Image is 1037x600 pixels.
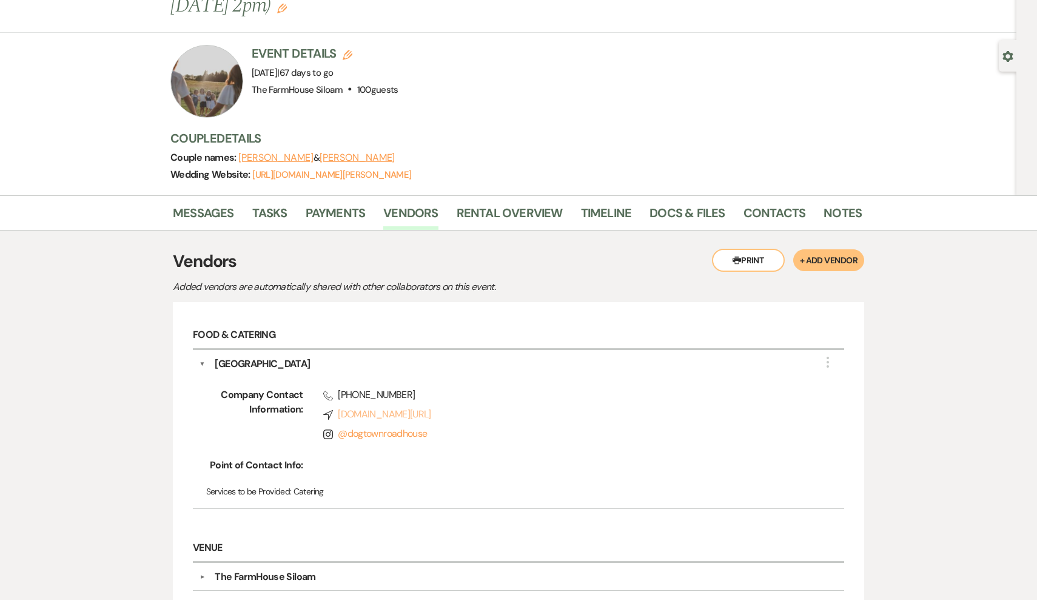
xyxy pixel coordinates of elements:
[457,203,563,230] a: Rental Overview
[252,67,333,79] span: [DATE]
[238,152,395,164] span: &
[1002,50,1013,61] button: Open lead details
[712,249,785,272] button: Print
[306,203,366,230] a: Payments
[357,84,398,96] span: 100 guests
[206,458,303,473] span: Point of Contact Info:
[215,570,315,584] div: The FarmHouse Siloam
[338,427,427,440] a: @dogtownroadhouse
[173,203,234,230] a: Messages
[743,203,806,230] a: Contacts
[383,203,438,230] a: Vendors
[252,169,411,181] a: [URL][DOMAIN_NAME][PERSON_NAME]
[581,203,632,230] a: Timeline
[323,407,806,422] a: [DOMAIN_NAME][URL]
[252,203,287,230] a: Tasks
[206,388,303,446] span: Company Contact Information:
[206,485,831,498] p: Catering
[195,574,209,580] button: ▼
[252,45,398,62] h3: Event Details
[277,67,333,79] span: |
[206,486,292,497] span: Services to be Provided:
[200,357,206,371] button: ▼
[824,203,862,230] a: Notes
[793,249,864,271] button: + Add Vendor
[277,2,287,13] button: Edit
[170,151,238,164] span: Couple names:
[649,203,725,230] a: Docs & Files
[193,322,844,351] h6: Food & Catering
[215,357,310,371] div: [GEOGRAPHIC_DATA]
[320,153,395,163] button: [PERSON_NAME]
[252,84,343,96] span: The FarmHouse Siloam
[280,67,334,79] span: 67 days to go
[173,249,864,274] h3: Vendors
[193,534,844,563] h6: Venue
[323,388,806,402] span: [PHONE_NUMBER]
[170,168,252,181] span: Wedding Website:
[173,279,597,295] p: Added vendors are automatically shared with other collaborators on this event.
[170,130,850,147] h3: Couple Details
[238,153,314,163] button: [PERSON_NAME]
